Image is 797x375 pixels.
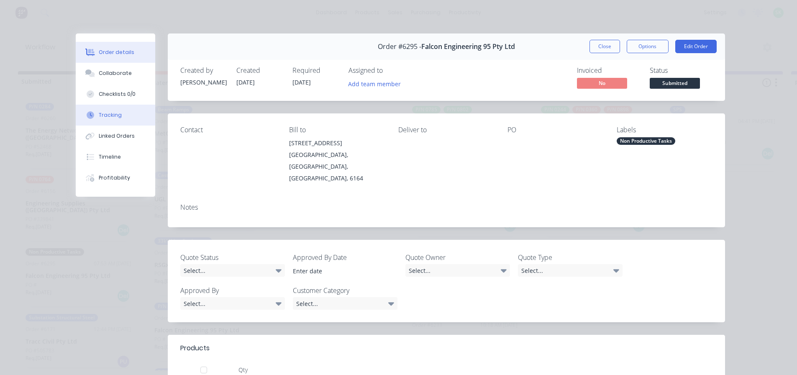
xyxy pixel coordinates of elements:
div: Tracking [99,111,122,119]
div: Select... [293,297,397,310]
label: Approved By [180,285,285,295]
div: Assigned to [349,67,432,74]
input: Enter date [287,265,391,277]
div: [PERSON_NAME] [180,78,226,87]
button: Collaborate [76,63,155,84]
button: Order details [76,42,155,63]
span: Falcon Engineering 95 Pty Ltd [421,43,515,51]
div: [STREET_ADDRESS][GEOGRAPHIC_DATA], [GEOGRAPHIC_DATA], [GEOGRAPHIC_DATA], 6164 [289,137,385,184]
button: Add team member [349,78,405,89]
button: Close [589,40,620,53]
span: No [577,78,627,88]
div: Created by [180,67,226,74]
span: [DATE] [236,78,255,86]
label: Quote Status [180,252,285,262]
button: Linked Orders [76,126,155,146]
div: Required [292,67,338,74]
div: Order details [99,49,134,56]
button: Options [627,40,669,53]
button: Checklists 0/0 [76,84,155,105]
button: Edit Order [675,40,717,53]
div: Linked Orders [99,132,135,140]
label: Customer Category [293,285,397,295]
div: Checklists 0/0 [99,90,136,98]
button: Add team member [343,78,405,89]
div: Profitability [99,174,130,182]
div: Deliver to [398,126,494,134]
div: [GEOGRAPHIC_DATA], [GEOGRAPHIC_DATA], [GEOGRAPHIC_DATA], 6164 [289,149,385,184]
div: Collaborate [99,69,132,77]
div: Notes [180,203,712,211]
span: [DATE] [292,78,311,86]
div: Select... [518,264,623,277]
button: Submitted [650,78,700,90]
span: Order #6295 - [378,43,421,51]
button: Tracking [76,105,155,126]
label: Quote Owner [405,252,510,262]
div: Created [236,67,282,74]
div: Timeline [99,153,121,161]
div: Bill to [289,126,385,134]
div: Select... [405,264,510,277]
div: Contact [180,126,276,134]
div: [STREET_ADDRESS] [289,137,385,149]
div: Labels [617,126,712,134]
span: Submitted [650,78,700,88]
button: Profitability [76,167,155,188]
label: Quote Type [518,252,623,262]
div: Status [650,67,712,74]
div: Select... [180,264,285,277]
div: Invoiced [577,67,640,74]
div: Products [180,343,210,353]
div: PO [507,126,603,134]
div: Select... [180,297,285,310]
label: Approved By Date [293,252,397,262]
div: Non Productive Tasks [617,137,675,145]
button: Timeline [76,146,155,167]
